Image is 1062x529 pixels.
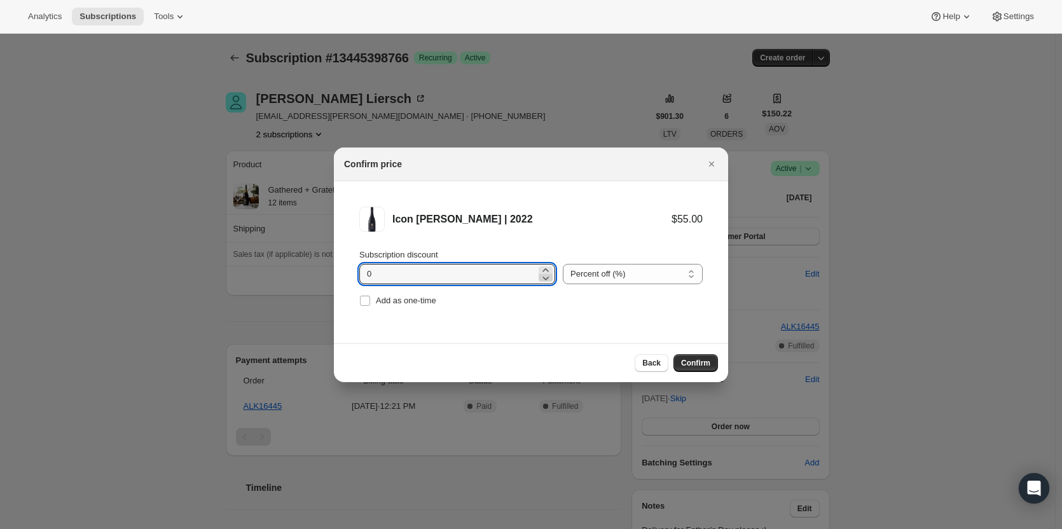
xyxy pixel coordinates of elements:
[359,207,385,232] img: Icon Jarrah Shiraz | 2022
[922,8,980,25] button: Help
[344,158,402,170] h2: Confirm price
[79,11,136,22] span: Subscriptions
[642,358,661,368] span: Back
[942,11,960,22] span: Help
[392,213,672,226] div: Icon [PERSON_NAME] | 2022
[703,155,721,173] button: Close
[154,11,174,22] span: Tools
[28,11,62,22] span: Analytics
[673,354,718,372] button: Confirm
[1019,473,1049,504] div: Open Intercom Messenger
[376,296,436,305] span: Add as one-time
[72,8,144,25] button: Subscriptions
[359,250,438,259] span: Subscription discount
[146,8,194,25] button: Tools
[1003,11,1034,22] span: Settings
[681,358,710,368] span: Confirm
[983,8,1042,25] button: Settings
[635,354,668,372] button: Back
[672,213,703,226] div: $55.00
[20,8,69,25] button: Analytics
